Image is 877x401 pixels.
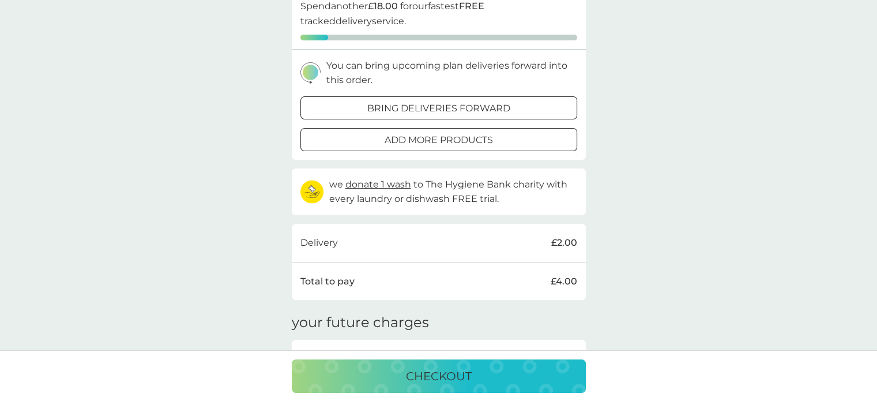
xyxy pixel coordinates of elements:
strong: FREE [459,1,484,12]
h3: your future charges [292,314,429,331]
button: bring deliveries forward [300,96,577,119]
img: delivery-schedule.svg [300,62,321,84]
span: donate 1 wash [345,179,411,190]
p: add more products [385,133,493,148]
p: next charge date [DATE] [329,348,442,363]
p: Delivery [300,235,338,250]
p: £4.00 [551,274,577,289]
p: bring deliveries forward [367,101,510,116]
p: checkout [406,367,472,385]
p: £2.00 [551,235,577,250]
button: add more products [300,128,577,151]
button: checkout [292,359,586,393]
p: You can bring upcoming plan deliveries forward into this order. [326,58,577,88]
strong: £18.00 [368,1,398,12]
p: we to The Hygiene Bank charity with every laundry or dishwash FREE trial. [329,177,577,207]
p: Total to pay [300,274,355,289]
